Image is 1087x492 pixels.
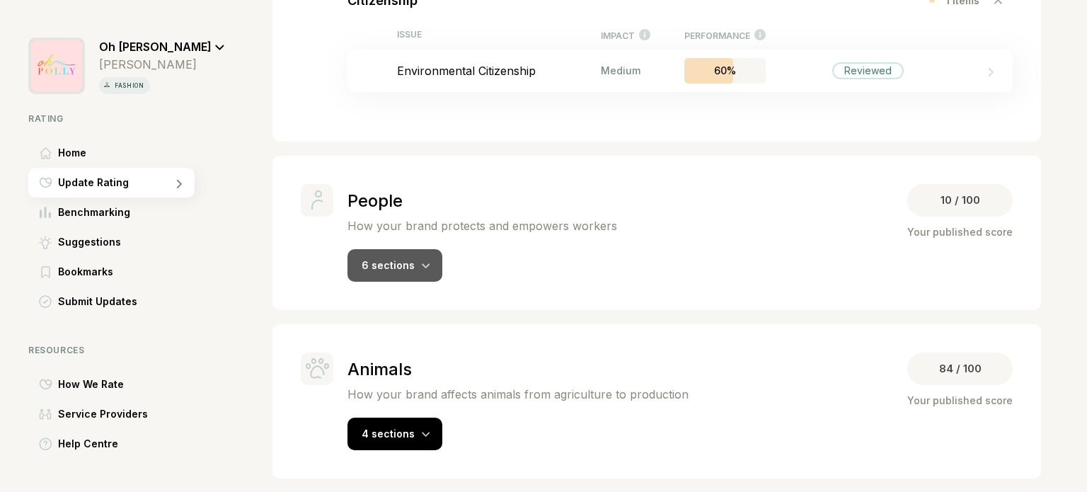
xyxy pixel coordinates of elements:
a: BookmarksBookmarks [28,257,225,287]
img: How We Rate [39,379,52,390]
span: Submit Updates [58,293,137,310]
a: Update RatingUpdate Rating [28,168,225,198]
div: 10 / 100 [907,184,1013,217]
img: Benchmarking [40,207,51,218]
span: Update Rating [58,174,129,191]
a: How We RateHow We Rate [28,370,225,399]
a: SuggestionsSuggestions [28,227,225,257]
div: Your published score [907,224,1013,241]
a: Help CentreHelp Centre [28,429,225,459]
p: Environmental Citizenship [397,64,602,78]
iframe: Website support platform help button [1025,430,1073,478]
div: Rating [28,113,225,124]
img: Animals [306,358,329,379]
img: People [311,190,323,210]
span: Help Centre [58,435,118,452]
img: Update Rating [39,177,52,188]
img: Help Centre [39,437,52,451]
div: Medium [601,64,650,76]
div: IMPACT [601,29,650,41]
div: PERFORMANCE [684,29,766,41]
span: Benchmarking [58,204,130,221]
div: Your published score [907,392,1013,409]
img: Suggestions [39,236,52,249]
span: Oh [PERSON_NAME] [99,40,212,54]
span: 4 sections [362,428,415,440]
div: [PERSON_NAME] [99,57,225,71]
p: How your brand affects animals from agriculture to production [347,387,689,401]
div: Reviewed [832,62,904,79]
p: How your brand protects and empowers workers [347,219,617,233]
div: 84 / 100 [907,353,1013,385]
span: Service Providers [58,406,148,423]
div: ISSUE [397,29,602,41]
a: HomeHome [28,138,225,168]
a: Service ProvidersService Providers [28,399,225,429]
a: Submit UpdatesSubmit Updates [28,287,225,316]
h2: People [347,190,617,211]
img: vertical icon [102,80,112,90]
span: How We Rate [58,376,124,393]
img: Submit Updates [39,295,52,308]
span: Bookmarks [58,263,113,280]
div: 60% [684,58,766,84]
p: fashion [112,80,147,91]
img: Bookmarks [41,266,50,278]
h2: Animals [347,359,689,379]
img: Home [40,147,52,159]
span: Home [58,144,86,161]
span: 6 sections [362,259,415,271]
img: Service Providers [39,408,52,420]
div: Resources [28,345,225,355]
span: Suggestions [58,234,121,251]
a: BenchmarkingBenchmarking [28,198,225,227]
